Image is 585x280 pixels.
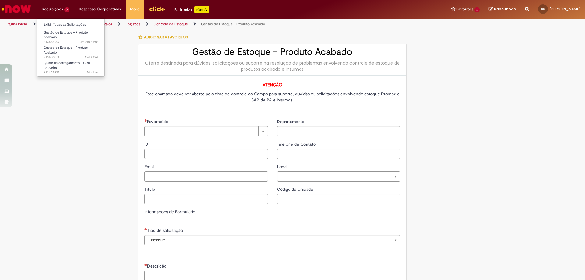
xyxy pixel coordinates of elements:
[37,29,105,42] a: Aberto R13456166 : Gestão de Estoque – Produto Acabado
[149,4,165,13] img: click_logo_yellow_360x200.png
[37,18,105,77] ul: Requisições
[1,3,32,15] img: ServiceNow
[144,126,268,136] a: Limpar campo Favorecido
[277,171,400,182] a: Limpar campo Local
[85,70,98,75] span: 17d atrás
[144,149,268,159] input: ID
[456,6,473,12] span: Favoritos
[144,228,147,230] span: Necessários
[474,7,480,12] span: 2
[144,194,268,204] input: Título
[79,6,121,12] span: Despesas Corporativas
[263,82,282,87] span: ATENÇÃO
[277,149,400,159] input: Telefone de Contato
[5,19,385,30] ul: Trilhas de página
[44,45,88,55] span: Gestão de Estoque – Produto Acabado
[147,235,388,245] span: -- Nenhum --
[194,6,209,13] p: +GenAi
[144,119,147,122] span: Necessários
[147,263,168,269] span: Descrição
[44,70,98,75] span: R13404933
[277,186,314,192] span: Código da Unidade
[37,60,105,73] a: Aberto R13404933 : Ajuste de carregamento - CDR Louveira
[489,6,516,12] a: Rascunhos
[144,35,188,40] span: Adicionar a Favoritos
[201,22,265,27] a: Gestão de Estoque – Produto Acabado
[144,209,195,214] label: Informações de Formulário
[144,60,400,72] div: Oferta destinada para dúvidas, solicitações ou suporte na resolução de problemas envolvendo contr...
[147,119,169,124] span: Necessários - Favorecido
[494,6,516,12] span: Rascunhos
[277,126,400,136] input: Departamento
[144,91,400,103] p: Esse chamado deve ser aberto pelo time de controle do Campo para suporte, dúvidas ou solicitações...
[144,264,147,266] span: Necessários
[144,164,156,169] span: Email
[80,40,98,44] time: 28/08/2025 09:27:37
[85,70,98,75] time: 12/08/2025 16:15:30
[44,55,98,60] span: R13419953
[42,6,63,12] span: Requisições
[44,40,98,44] span: R13456166
[174,6,209,13] div: Padroniza
[147,228,184,233] span: Tipo de solicitação
[144,47,400,57] h2: Gestão de Estoque – Produto Acabado
[64,7,69,12] span: 3
[37,21,105,28] a: Exibir Todas as Solicitações
[138,31,191,44] button: Adicionar a Favoritos
[126,22,140,27] a: Logistica
[154,22,188,27] a: Controle de Estoque
[541,7,545,11] span: KB
[85,55,98,59] time: 15/08/2025 10:07:17
[37,44,105,58] a: Aberto R13419953 : Gestão de Estoque – Produto Acabado
[277,119,306,124] span: Departamento
[7,22,28,27] a: Página inicial
[130,6,140,12] span: More
[144,186,156,192] span: Título
[144,171,268,182] input: Email
[80,40,98,44] span: um dia atrás
[144,141,150,147] span: ID
[85,55,98,59] span: 15d atrás
[44,30,88,40] span: Gestão de Estoque – Produto Acabado
[277,164,289,169] span: Local
[277,194,400,204] input: Código da Unidade
[550,6,580,12] span: [PERSON_NAME]
[277,141,317,147] span: Telefone de Contato
[44,61,90,70] span: Ajuste de carregamento - CDR Louveira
